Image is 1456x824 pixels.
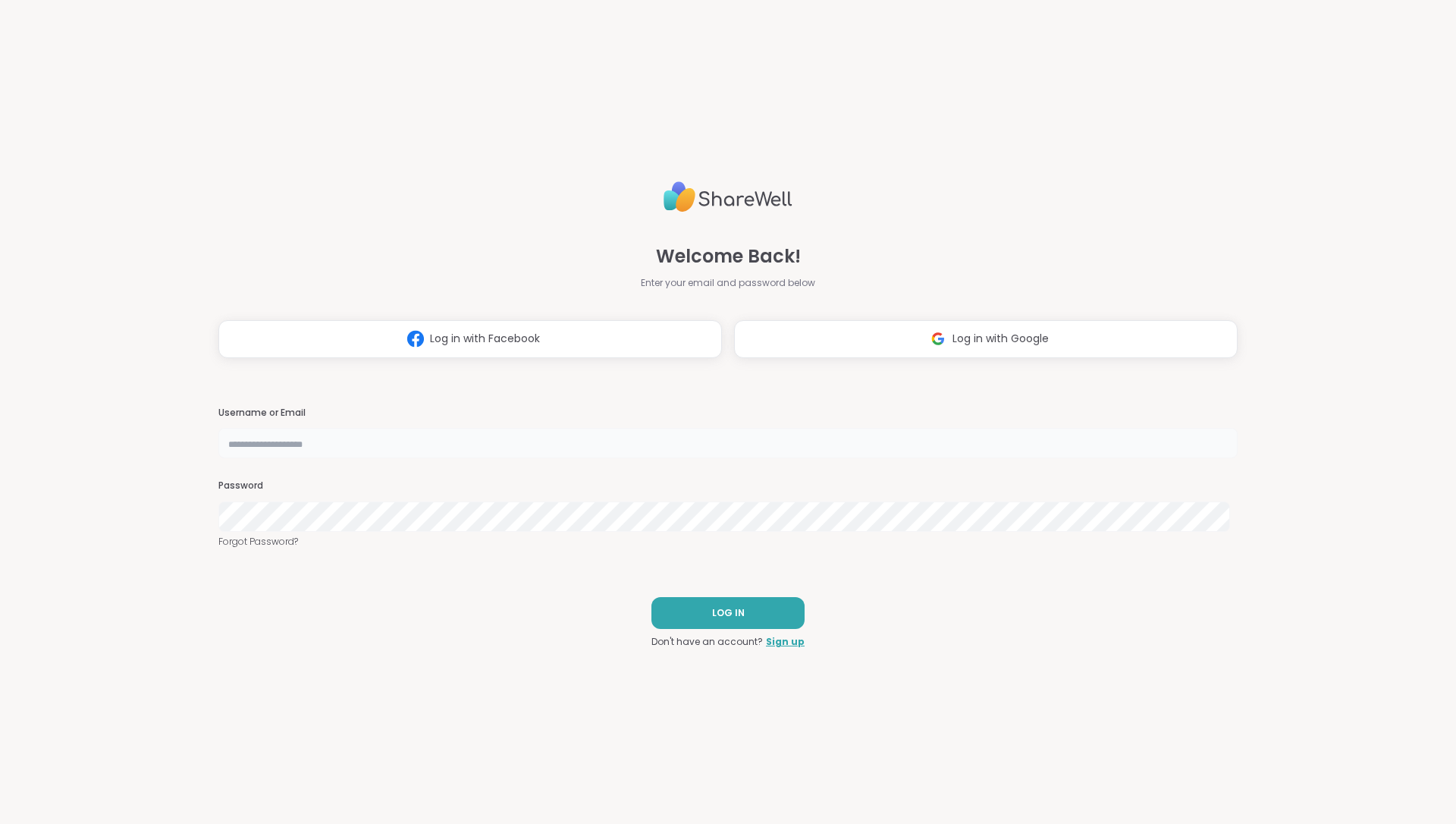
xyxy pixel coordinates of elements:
[641,276,815,290] span: Enter your email and password below
[401,325,430,353] img: ShareWell Logomark
[952,331,1049,347] span: Log in with Google
[664,175,792,219] img: ShareWell Logo
[651,597,805,629] button: LOG IN
[734,320,1238,358] button: Log in with Google
[218,320,722,358] button: Log in with Facebook
[651,635,763,649] span: Don't have an account?
[766,635,805,649] a: Sign up
[430,331,540,347] span: Log in with Facebook
[218,535,1238,549] a: Forgot Password?
[712,606,745,620] span: LOG IN
[218,407,1238,420] h3: Username or Email
[656,243,801,270] span: Welcome Back!
[218,480,1238,492] h3: Password
[924,325,952,353] img: ShareWell Logomark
